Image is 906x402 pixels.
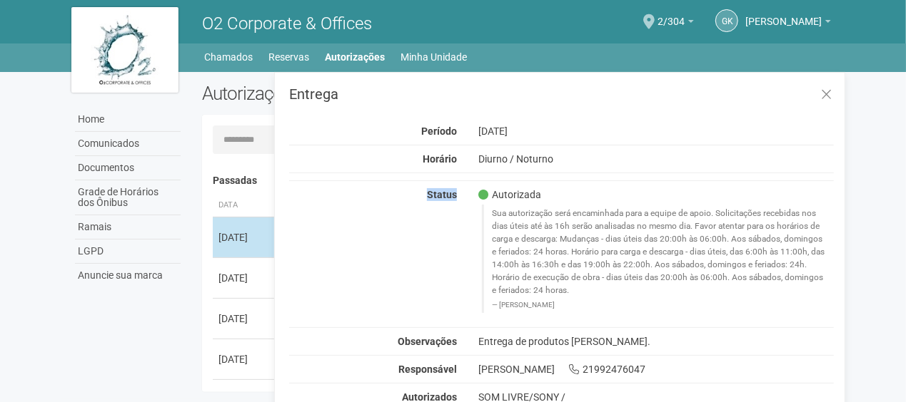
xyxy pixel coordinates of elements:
[658,18,694,29] a: 2/304
[658,2,685,27] span: 2/304
[213,175,827,186] h4: Passadas
[482,205,835,312] blockquote: Sua autorização será encaminhada para a equipe de apoio. Solicitações recebidas nos dias úteis at...
[478,188,541,201] span: Autorizada
[205,47,253,67] a: Chamados
[468,125,845,138] div: [DATE]
[75,156,181,180] a: Documentos
[269,47,310,67] a: Reservas
[75,132,181,156] a: Comunicados
[398,364,457,375] strong: Responsável
[71,7,178,93] img: logo.jpg
[468,153,845,165] div: Diurno / Noturno
[218,352,271,366] div: [DATE]
[745,18,831,29] a: [PERSON_NAME]
[401,47,468,67] a: Minha Unidade
[468,335,845,348] div: Entrega de produtos [PERSON_NAME].
[75,108,181,132] a: Home
[423,153,457,165] strong: Horário
[218,271,271,285] div: [DATE]
[218,230,271,244] div: [DATE]
[289,87,834,101] h3: Entrega
[218,311,271,326] div: [DATE]
[745,2,822,27] span: Gleice Kelly
[75,180,181,215] a: Grade de Horários dos Ônibus
[202,83,508,104] h2: Autorizações
[492,300,827,310] footer: [PERSON_NAME]
[398,336,457,347] strong: Observações
[421,125,457,137] strong: Período
[75,215,181,239] a: Ramais
[715,9,738,32] a: GK
[427,189,457,200] strong: Status
[202,14,372,33] span: O2 Corporate & Offices
[326,47,386,67] a: Autorizações
[468,363,845,376] div: [PERSON_NAME] 21992476047
[75,239,181,264] a: LGPD
[213,194,277,217] th: Data
[75,264,181,287] a: Anuncie sua marca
